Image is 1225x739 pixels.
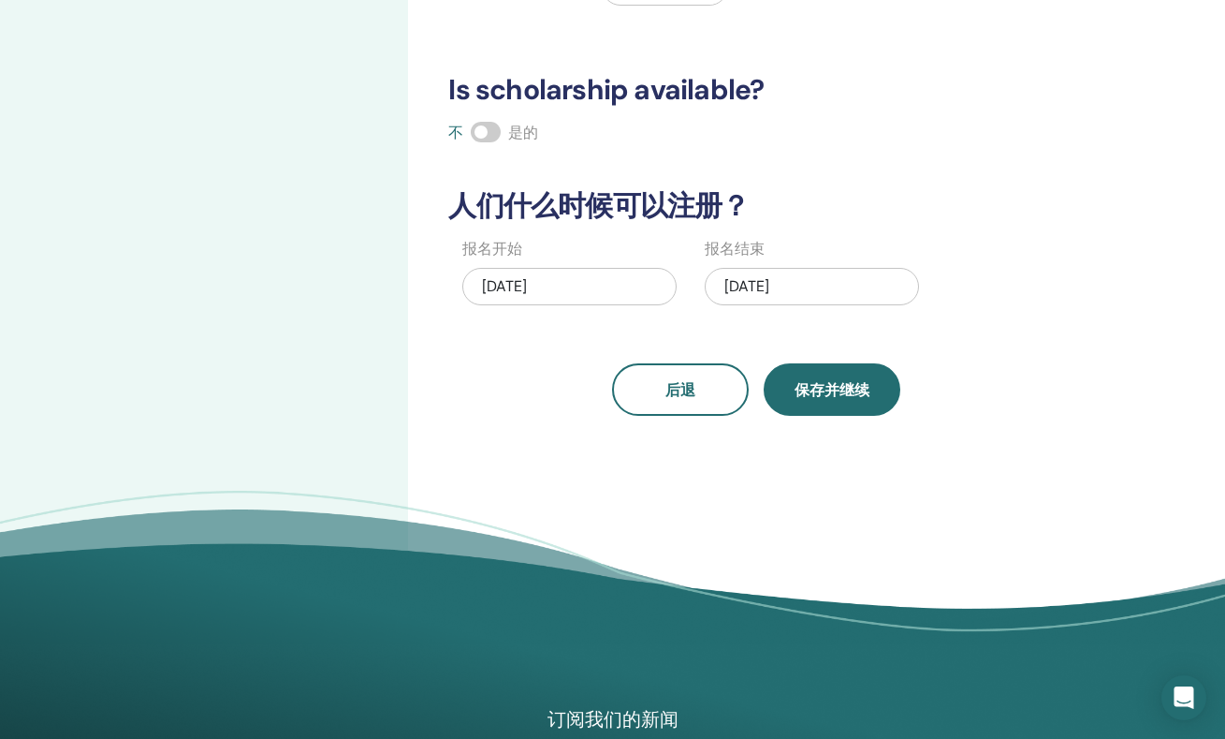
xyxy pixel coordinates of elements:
[612,363,749,416] button: 后退
[795,380,869,400] span: 保存并继续
[508,123,538,142] span: 是的
[448,123,463,142] span: 不
[462,238,522,260] label: 报名开始
[665,380,695,400] span: 后退
[705,268,919,305] div: [DATE]
[437,189,1074,223] h3: 人们什么时候可以注册？
[764,363,900,416] button: 保存并继续
[705,238,765,260] label: 报名结束
[397,707,829,732] h4: 订阅我们的新闻
[437,73,1074,107] h3: Is scholarship available?
[462,268,677,305] div: [DATE]
[1161,675,1206,720] div: Open Intercom Messenger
